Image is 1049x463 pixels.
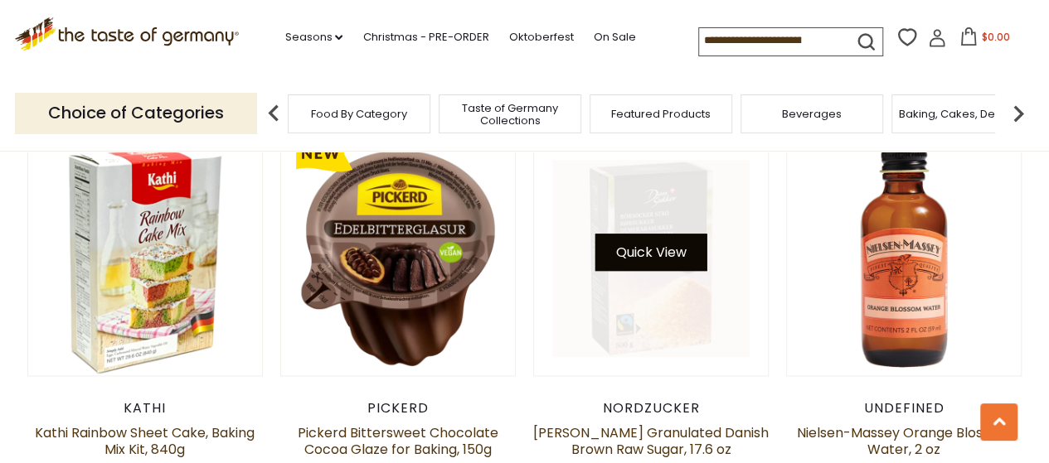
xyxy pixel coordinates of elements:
[280,400,517,417] div: Pickerd
[533,400,770,417] div: Nordzucker
[797,423,1011,459] a: Nielsen-Massey Orange Blossom Water, 2 oz
[298,423,498,459] a: Pickerd Bittersweet Chocolate Cocoa Glaze for Baking, 150g
[35,423,255,459] a: Kathi Rainbow Sheet Cake, Baking Mix Kit, 840g
[362,28,488,46] a: Christmas - PRE-ORDER
[257,97,290,130] img: previous arrow
[949,27,1020,52] button: $0.00
[611,108,711,120] a: Featured Products
[595,234,707,271] button: Quick View
[1002,97,1035,130] img: next arrow
[284,28,342,46] a: Seasons
[15,93,257,133] p: Choice of Categories
[444,102,576,127] a: Taste of Germany Collections
[981,30,1009,44] span: $0.00
[786,400,1022,417] div: undefined
[311,108,407,120] a: Food By Category
[534,141,769,375] img: Dan Sukker Granulated Danish Brown Raw Sugar, 17.6 oz
[28,141,263,375] img: Kathi Rainbow Sheet Cake, Baking Mix Kit, 840g
[782,108,842,120] a: Beverages
[899,108,1027,120] a: Baking, Cakes, Desserts
[787,141,1022,375] img: Nielsen-Massey Orange Blossom Water, 2 oz
[533,423,769,459] a: [PERSON_NAME] Granulated Danish Brown Raw Sugar, 17.6 oz
[27,400,264,417] div: Kathi
[593,28,635,46] a: On Sale
[281,141,516,375] img: Pickerd Bittersweet Chocolate Cocoa Glaze for Baking, 150g
[508,28,573,46] a: Oktoberfest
